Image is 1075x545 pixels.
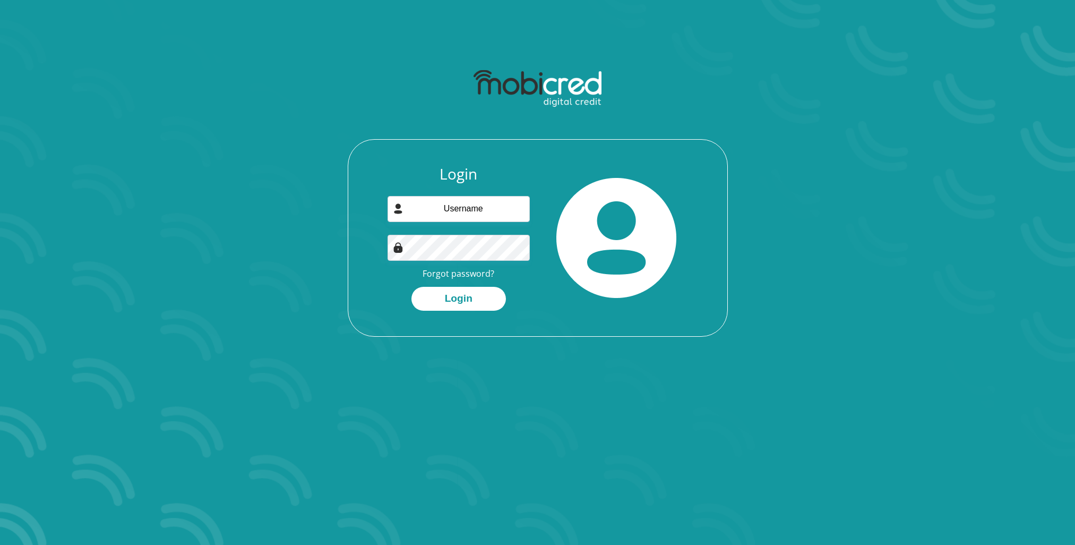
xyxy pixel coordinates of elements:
[388,165,530,183] h3: Login
[411,287,506,311] button: Login
[393,203,403,214] img: user-icon image
[393,242,403,253] img: Image
[474,70,601,107] img: mobicred logo
[423,268,494,279] a: Forgot password?
[388,196,530,222] input: Username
